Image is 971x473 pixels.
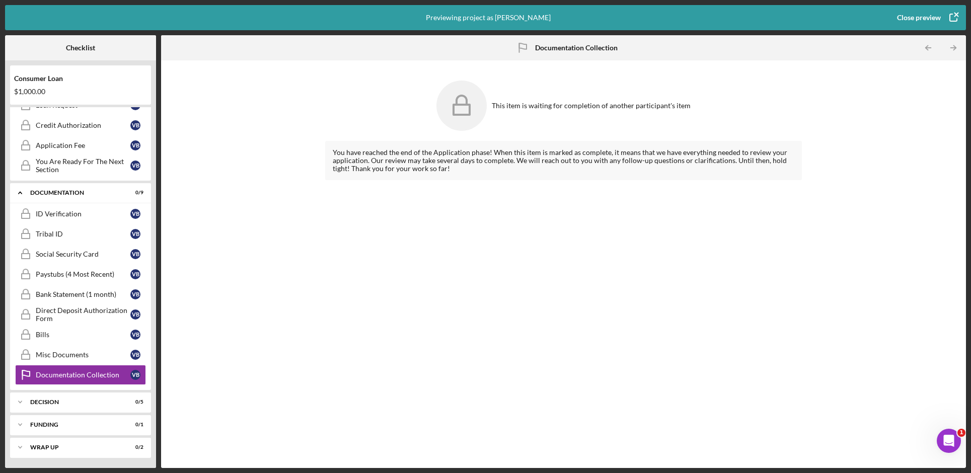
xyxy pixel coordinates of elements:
[36,83,94,93] div: [PERSON_NAME]
[81,339,120,346] span: Messages
[96,45,124,56] div: • [DATE]
[30,422,118,428] div: Funding
[36,157,130,174] div: You Are Ready For The Next Section
[30,444,118,450] div: Wrap up
[36,230,130,238] div: Tribal ID
[130,269,140,279] div: V B
[887,8,966,28] button: Close preview
[66,44,95,52] b: Checklist
[130,289,140,299] div: V B
[125,399,143,405] div: 0 / 5
[46,265,155,285] button: Send us a message
[125,190,143,196] div: 0 / 9
[535,44,618,52] b: Documentation Collection
[36,371,130,379] div: Documentation Collection
[36,270,130,278] div: Paystubs (4 Most Recent)
[14,88,147,96] div: $1,000.00
[130,370,140,380] div: V B
[130,120,140,130] div: V B
[36,250,130,258] div: Social Security Card
[12,72,32,93] img: Profile image for Allison
[160,339,176,346] span: Help
[36,290,130,298] div: Bank Statement (1 month)
[333,148,794,173] div: You have reached the end of the Application phase! When this item is marked as complete, it means...
[125,422,143,428] div: 0 / 1
[36,141,130,149] div: Application Fee
[130,330,140,340] div: V B
[30,399,118,405] div: Decision
[130,309,140,320] div: V B
[30,190,118,196] div: Documentation
[74,5,129,22] h1: Messages
[130,350,140,360] div: V B
[177,4,195,22] div: Close
[130,249,140,259] div: V B
[130,229,140,239] div: V B
[36,331,130,339] div: Bills
[36,45,94,56] div: [PERSON_NAME]
[36,306,130,323] div: Direct Deposit Authorization Form
[125,444,143,450] div: 0 / 2
[130,209,140,219] div: V B
[130,161,140,171] div: V B
[14,74,147,83] div: Consumer Loan
[36,210,130,218] div: ID Verification
[36,121,130,129] div: Credit Authorization
[426,5,551,30] div: Previewing project as [PERSON_NAME]
[134,314,201,354] button: Help
[492,102,691,110] div: This item is waiting for completion of another participant's item
[23,339,44,346] span: Home
[12,35,32,55] img: Profile image for David
[96,83,124,93] div: • [DATE]
[937,429,961,453] iframe: Intercom live chat
[130,140,140,150] div: V B
[957,429,965,437] span: 1
[897,8,941,28] div: Close preview
[67,314,134,354] button: Messages
[36,351,130,359] div: Misc Documents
